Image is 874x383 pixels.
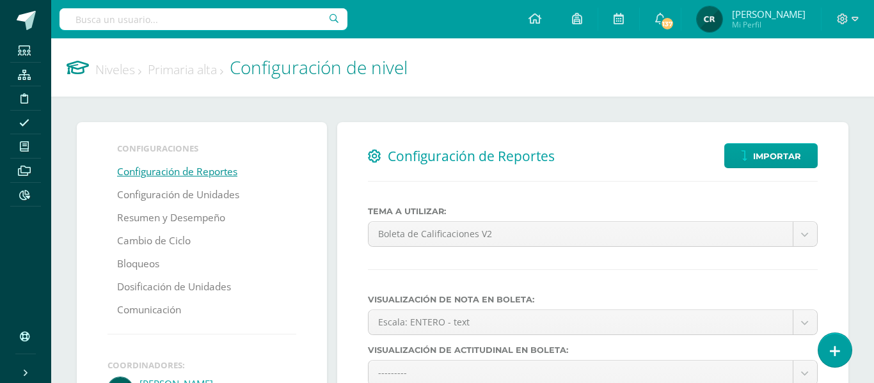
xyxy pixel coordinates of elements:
[117,276,231,299] a: Dosificación de Unidades
[117,143,287,154] li: Configuraciones
[753,145,801,168] span: Importar
[60,8,347,30] input: Busca un usuario...
[368,295,818,304] label: Visualización de nota en boleta:
[660,17,674,31] span: 137
[117,184,239,207] a: Configuración de Unidades
[732,8,806,20] span: [PERSON_NAME]
[230,55,408,79] span: Configuración de nivel
[378,310,783,334] span: Escala: ENTERO - text
[117,253,159,276] a: Bloqueos
[724,143,818,168] a: Importar
[117,160,237,184] a: Configuración de Reportes
[107,359,296,371] div: Coordinadores:
[368,207,818,216] label: Tema a Utilizar:
[368,345,818,355] label: Visualización de actitudinal en boleta:
[369,310,817,334] a: Escala: ENTERO - text
[117,207,225,230] a: Resumen y Desempeño
[117,299,181,322] a: Comunicación
[732,19,806,30] span: Mi Perfil
[697,6,722,32] img: 19436fc6d9716341a8510cf58c6830a2.png
[378,222,783,246] span: Boleta de Calificaciones V2
[388,147,555,165] span: Configuración de Reportes
[369,222,817,246] a: Boleta de Calificaciones V2
[95,61,141,78] a: Niveles
[117,230,191,253] a: Cambio de Ciclo
[148,61,223,78] a: Primaria alta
